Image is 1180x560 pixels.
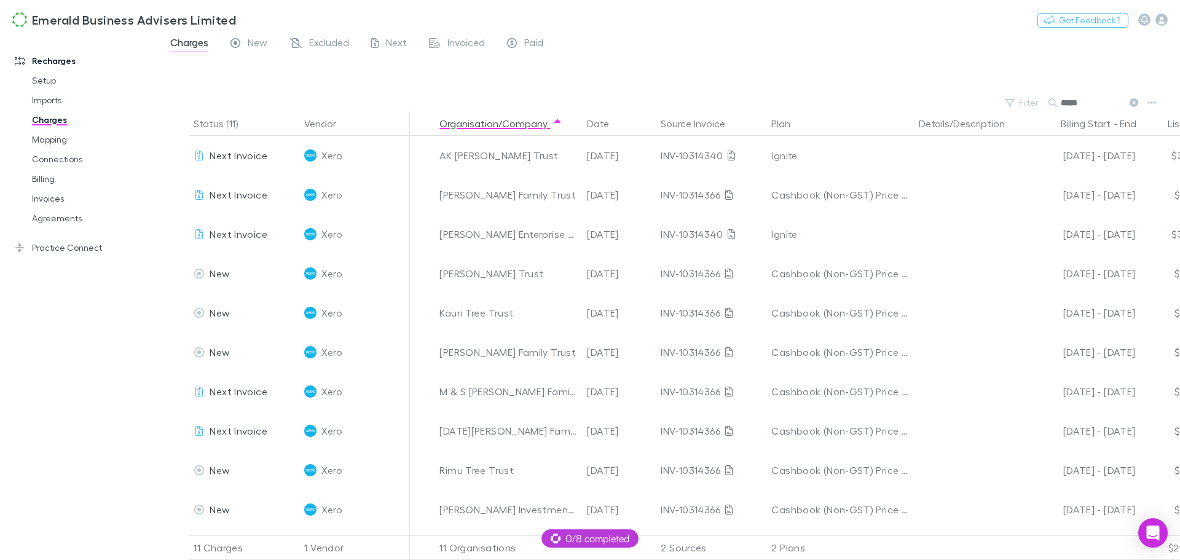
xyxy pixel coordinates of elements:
[2,51,166,71] a: Recharges
[582,136,656,175] div: [DATE]
[771,136,909,175] div: Ignite
[321,136,342,175] span: Xero
[582,333,656,372] div: [DATE]
[210,385,267,397] span: Next Invoice
[439,111,562,136] button: Organisation/Company
[1037,13,1128,28] button: Got Feedback?
[1029,451,1135,490] div: [DATE] - [DATE]
[439,490,577,529] div: [PERSON_NAME] Investment Trust
[321,451,342,490] span: Xero
[304,464,317,476] img: Xero's Logo
[20,90,166,110] a: Imports
[661,490,761,529] div: INV-10314366
[661,111,740,136] button: Source Invoice
[524,36,543,52] span: Paid
[304,425,317,437] img: Xero's Logo
[1061,111,1111,136] button: Billing Start
[582,490,656,529] div: [DATE]
[20,110,166,130] a: Charges
[771,215,909,254] div: Ignite
[321,175,342,215] span: Xero
[439,136,577,175] div: AK [PERSON_NAME] Trust
[771,490,909,529] div: Cashbook (Non-GST) Price Plan
[304,307,317,319] img: Xero's Logo
[1029,175,1135,215] div: [DATE] - [DATE]
[771,451,909,490] div: Cashbook (Non-GST) Price Plan
[1029,293,1135,333] div: [DATE] - [DATE]
[20,130,166,149] a: Mapping
[304,503,317,516] img: Xero's Logo
[321,490,342,529] span: Xero
[661,293,761,333] div: INV-10314366
[661,136,761,175] div: INV-10314340
[661,215,761,254] div: INV-10314340
[771,293,909,333] div: Cashbook (Non-GST) Price Plan
[661,411,761,451] div: INV-10314366
[766,535,914,560] div: 2 Plans
[20,189,166,208] a: Invoices
[210,307,230,318] span: New
[20,208,166,228] a: Agreements
[321,411,342,451] span: Xero
[304,149,317,162] img: Xero's Logo
[1029,490,1135,529] div: [DATE] - [DATE]
[447,36,485,52] span: Invoiced
[321,333,342,372] span: Xero
[309,36,349,52] span: Excluded
[304,267,317,280] img: Xero's Logo
[661,372,761,411] div: INV-10314366
[771,372,909,411] div: Cashbook (Non-GST) Price Plan
[661,451,761,490] div: INV-10314366
[5,5,243,34] a: Emerald Business Advisers Limited
[771,333,909,372] div: Cashbook (Non-GST) Price Plan
[661,175,761,215] div: INV-10314366
[1120,111,1136,136] button: End
[587,111,624,136] button: Date
[189,535,299,560] div: 11 Charges
[299,535,410,560] div: 1 Vendor
[582,254,656,293] div: [DATE]
[32,12,236,27] h3: Emerald Business Advisers Limited
[656,535,766,560] div: 2 Sources
[661,333,761,372] div: INV-10314366
[771,411,909,451] div: Cashbook (Non-GST) Price Plan
[439,215,577,254] div: [PERSON_NAME] Enterprise Family Trust
[210,189,267,200] span: Next Invoice
[582,451,656,490] div: [DATE]
[12,12,27,27] img: Emerald Business Advisers Limited's Logo
[210,464,230,476] span: New
[248,36,267,52] span: New
[210,425,267,436] span: Next Invoice
[1138,518,1168,548] div: Open Intercom Messenger
[1029,215,1135,254] div: [DATE] - [DATE]
[321,215,342,254] span: Xero
[210,149,267,161] span: Next Invoice
[170,36,208,52] span: Charges
[1029,111,1149,136] div: -
[321,293,342,333] span: Xero
[771,111,805,136] button: Plan
[439,175,577,215] div: [PERSON_NAME] Family Trust
[386,36,407,52] span: Next
[304,385,317,398] img: Xero's Logo
[210,267,230,279] span: New
[304,228,317,240] img: Xero's Logo
[771,175,909,215] div: Cashbook (Non-GST) Price Plan
[435,535,582,560] div: 11 Organisations
[210,346,230,358] span: New
[582,293,656,333] div: [DATE]
[582,411,656,451] div: [DATE]
[999,95,1046,110] button: Filter
[439,293,577,333] div: Kauri Tree Trust
[304,346,317,358] img: Xero's Logo
[20,169,166,189] a: Billing
[210,503,230,515] span: New
[439,372,577,411] div: M & S [PERSON_NAME] Family Trust
[1029,254,1135,293] div: [DATE] - [DATE]
[1029,136,1135,175] div: [DATE] - [DATE]
[1029,372,1135,411] div: [DATE] - [DATE]
[194,111,253,136] button: Status (11)
[20,149,166,169] a: Connections
[210,228,267,240] span: Next Invoice
[304,111,351,136] button: Vendor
